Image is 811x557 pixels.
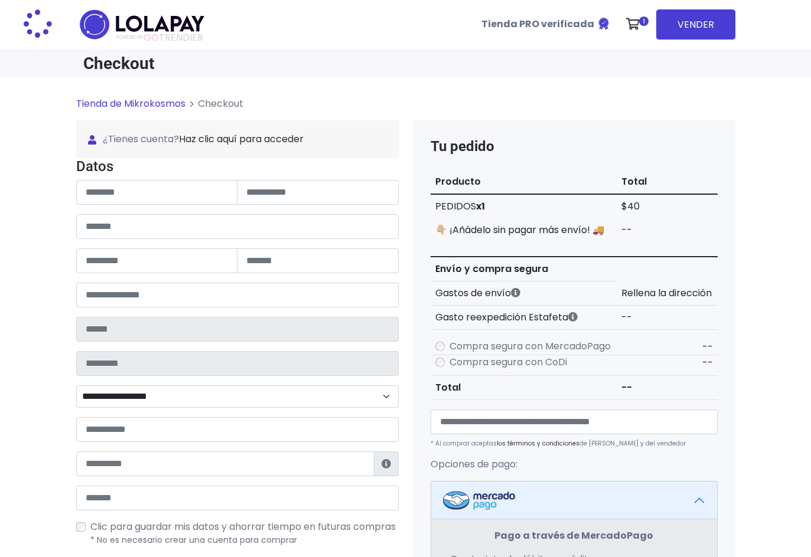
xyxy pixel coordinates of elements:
[702,340,713,353] span: --
[116,34,144,41] span: POWERED BY
[568,312,578,322] i: Estafeta cobra este monto extra por ser un CP de difícil acceso
[443,491,515,510] img: Mercadopago Logo
[656,9,735,40] a: VENDER
[450,355,567,369] label: Compra segura con CoDi
[431,281,617,306] th: Gastos de envío
[431,257,617,281] th: Envío y compra segura
[617,218,717,242] td: --
[431,306,617,330] th: Gasto reexpedición Estafeta
[144,31,159,44] span: GO
[83,54,399,73] h1: Checkout
[88,132,387,146] span: ¿Tienes cuenta?
[76,97,735,120] nav: breadcrumb
[431,218,617,242] td: 👇🏼 ¡Añádelo sin pagar más envío! 🚚
[617,170,717,194] th: Total
[617,376,717,400] td: --
[639,17,649,26] span: 1
[116,32,203,43] span: TRENDIER
[450,339,611,353] label: Compra segura con MercadoPago
[476,199,485,213] strong: x1
[185,97,243,111] li: Checkout
[431,457,718,471] p: Opciones de pago:
[481,17,594,31] b: Tienda PRO verificada
[76,97,185,110] a: Tienda de Mikrokosmos
[702,356,713,369] span: --
[76,158,399,175] h4: Datos
[497,439,579,448] a: los términos y condiciones
[76,6,208,43] img: logo
[494,529,653,542] strong: Pago a través de MercadoPago
[431,439,718,448] p: * Al comprar aceptas de [PERSON_NAME] y del vendedor
[431,170,617,194] th: Producto
[431,194,617,218] td: PEDIDOS
[431,138,718,155] h4: Tu pedido
[617,281,717,306] td: Rellena la dirección
[179,132,304,146] a: Haz clic aquí para acceder
[90,534,399,546] p: * No es necesario crear una cuenta para comprar
[617,306,717,330] td: --
[431,376,617,400] th: Total
[511,288,520,297] i: Los gastos de envío dependen de códigos postales. ¡Te puedes llevar más productos en un solo envío !
[620,6,652,42] a: 1
[617,194,717,218] td: $40
[382,459,391,468] i: Estafeta lo usará para ponerse en contacto en caso de tener algún problema con el envío
[90,520,396,533] span: Clic para guardar mis datos y ahorrar tiempo en futuras compras
[597,17,611,31] img: Tienda verificada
